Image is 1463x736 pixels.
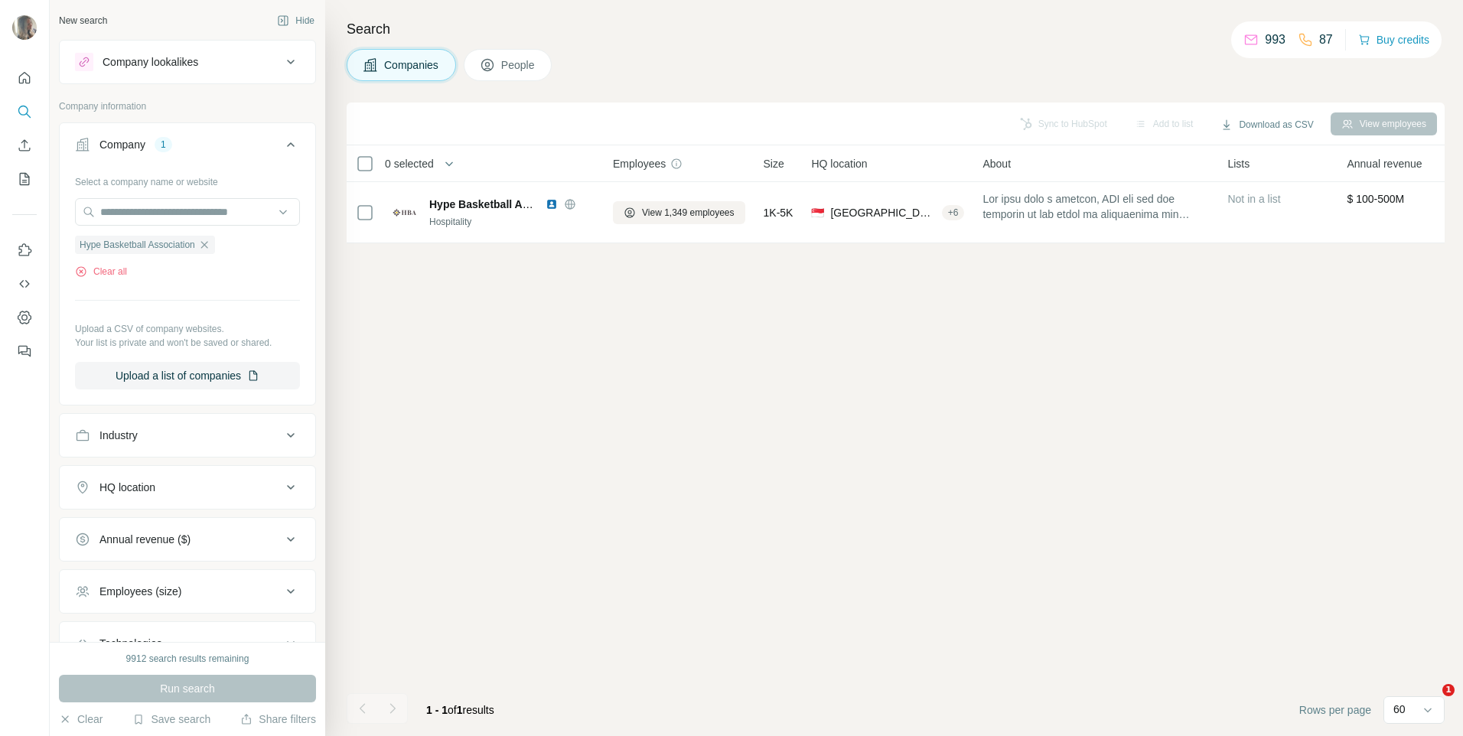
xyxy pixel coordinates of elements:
[1411,684,1448,721] iframe: Intercom live chat
[1442,684,1455,696] span: 1
[75,169,300,189] div: Select a company name or website
[60,44,315,80] button: Company lookalikes
[12,270,37,298] button: Use Surfe API
[1393,702,1406,717] p: 60
[426,704,494,716] span: results
[764,205,793,220] span: 1K-5K
[99,428,138,443] div: Industry
[240,712,316,727] button: Share filters
[75,362,300,389] button: Upload a list of companies
[1347,193,1404,205] span: $ 100-500M
[12,64,37,92] button: Quick start
[385,156,434,171] span: 0 selected
[764,156,784,171] span: Size
[546,198,558,210] img: LinkedIn logo
[982,156,1011,171] span: About
[12,304,37,331] button: Dashboard
[155,138,172,151] div: 1
[393,200,417,225] img: Logo of Hype Basketball Association
[12,98,37,125] button: Search
[501,57,536,73] span: People
[384,57,440,73] span: Companies
[1347,156,1422,171] span: Annual revenue
[642,206,735,220] span: View 1,349 employees
[266,9,325,32] button: Hide
[60,573,315,610] button: Employees (size)
[60,625,315,662] button: Technologies
[811,205,824,220] span: 🇸🇬
[1227,193,1280,205] span: Not in a list
[429,198,575,210] span: Hype Basketball Association
[60,126,315,169] button: Company1
[429,215,595,229] div: Hospitality
[60,469,315,506] button: HQ location
[60,521,315,558] button: Annual revenue ($)
[99,532,191,547] div: Annual revenue ($)
[99,636,162,651] div: Technologies
[12,15,37,40] img: Avatar
[99,584,181,599] div: Employees (size)
[103,54,198,70] div: Company lookalikes
[60,417,315,454] button: Industry
[457,704,463,716] span: 1
[1319,31,1333,49] p: 87
[347,18,1445,40] h4: Search
[12,337,37,365] button: Feedback
[59,99,316,113] p: Company information
[448,704,457,716] span: of
[1299,702,1371,718] span: Rows per page
[1358,29,1429,50] button: Buy credits
[80,238,195,252] span: Hype Basketball Association
[99,480,155,495] div: HQ location
[942,206,965,220] div: + 6
[426,704,448,716] span: 1 - 1
[59,712,103,727] button: Clear
[126,652,249,666] div: 9912 search results remaining
[12,132,37,159] button: Enrich CSV
[75,265,127,278] button: Clear all
[132,712,210,727] button: Save search
[1227,156,1250,171] span: Lists
[1265,31,1285,49] p: 993
[12,236,37,264] button: Use Surfe on LinkedIn
[12,165,37,193] button: My lists
[830,205,935,220] span: [GEOGRAPHIC_DATA], Central
[613,156,666,171] span: Employees
[982,191,1209,222] span: Lor ipsu dolo s ametcon, ADI eli sed doe temporin ut lab etdol ma aliquaenima min veniam. Qu nos ...
[613,201,745,224] button: View 1,349 employees
[59,14,107,28] div: New search
[811,156,867,171] span: HQ location
[75,336,300,350] p: Your list is private and won't be saved or shared.
[1210,113,1324,136] button: Download as CSV
[75,322,300,336] p: Upload a CSV of company websites.
[99,137,145,152] div: Company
